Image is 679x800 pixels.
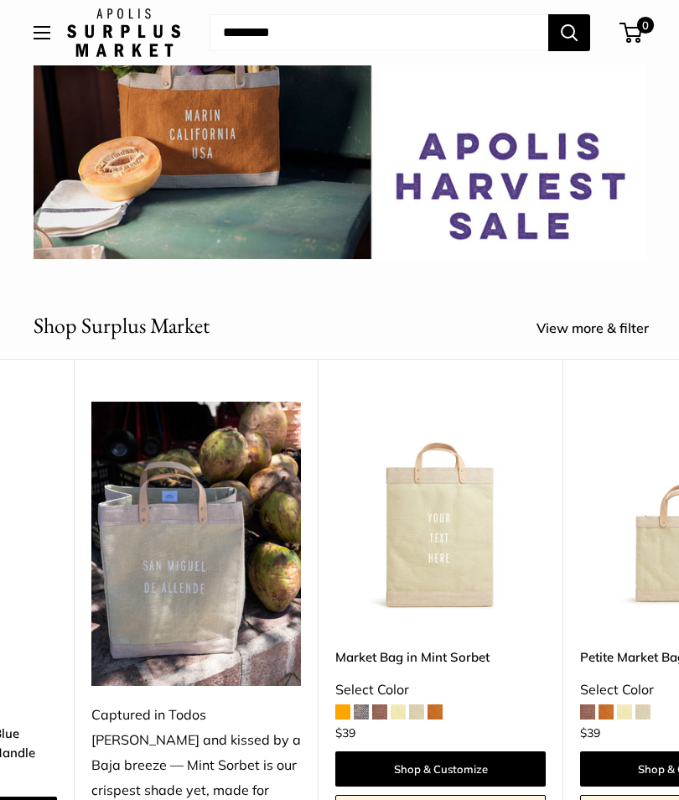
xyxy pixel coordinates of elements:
a: View more & filter [536,316,667,341]
button: Open menu [34,26,50,39]
img: Apolis: Surplus Market [67,8,180,57]
a: Shop & Customize [335,751,546,787]
h2: Shop Surplus Market [34,309,210,342]
span: $39 [335,725,355,740]
input: Search... [210,14,548,51]
a: 0 [621,23,642,43]
div: Select Color [335,678,546,703]
a: Market Bag in Mint SorbetMarket Bag in Mint Sorbet [335,402,546,612]
a: Market Bag in Mint Sorbet [335,647,546,667]
img: Captured in Todos Santos and kissed by a Baja breeze — Mint Sorbet is our crispest shade yet, mad... [91,402,302,686]
span: 0 [637,17,654,34]
img: Market Bag in Mint Sorbet [335,402,546,612]
span: $39 [580,725,600,740]
button: Search [548,14,590,51]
